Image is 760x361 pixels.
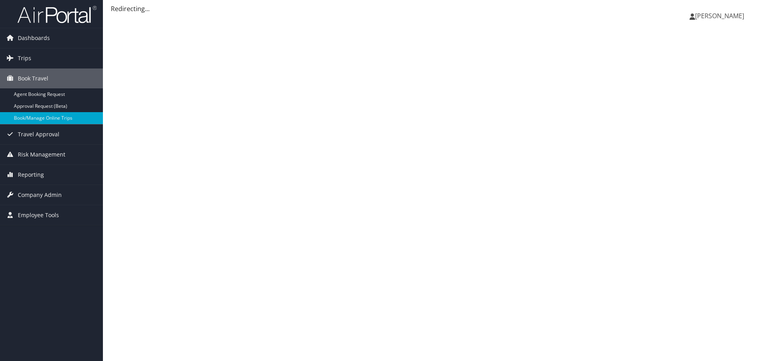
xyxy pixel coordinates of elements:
[695,11,744,20] span: [PERSON_NAME]
[18,205,59,225] span: Employee Tools
[18,124,59,144] span: Travel Approval
[18,185,62,205] span: Company Admin
[18,145,65,164] span: Risk Management
[18,69,48,88] span: Book Travel
[690,4,752,28] a: [PERSON_NAME]
[18,165,44,185] span: Reporting
[18,48,31,68] span: Trips
[111,4,752,13] div: Redirecting...
[17,5,97,24] img: airportal-logo.png
[18,28,50,48] span: Dashboards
